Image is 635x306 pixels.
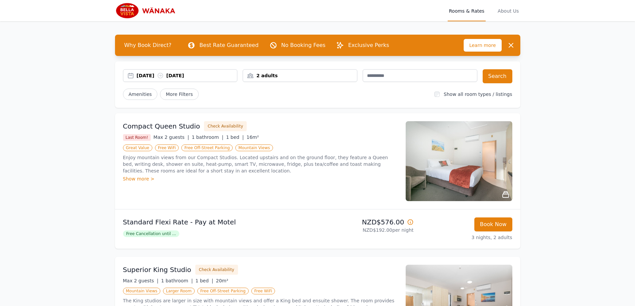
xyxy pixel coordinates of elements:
span: Free WiFi [155,145,179,151]
div: 2 adults [243,72,357,79]
p: NZD$192.00 per night [320,227,414,233]
span: Great Value [123,145,152,151]
span: Max 2 guests | [123,278,159,283]
span: 16m² [247,135,259,140]
span: More Filters [160,89,198,100]
span: Free WiFi [251,288,275,294]
h3: Compact Queen Studio [123,122,200,131]
p: 3 nights, 2 adults [419,234,512,241]
span: Free Off-Street Parking [197,288,249,294]
div: Show more > [123,175,398,182]
span: 1 bed | [226,135,244,140]
span: 20m² [216,278,228,283]
h3: Superior King Studio [123,265,191,274]
span: 1 bed | [195,278,213,283]
p: No Booking Fees [281,41,326,49]
button: Check Availability [195,265,238,275]
span: Mountain Views [235,145,273,151]
span: Free Off-Street Parking [181,145,233,151]
p: Best Rate Guaranteed [199,41,258,49]
img: Bella Vista Wanaka [115,3,179,19]
p: Standard Flexi Rate - Pay at Motel [123,217,315,227]
button: Amenities [123,89,158,100]
p: Exclusive Perks [348,41,389,49]
p: Enjoy mountain views from our Compact Studios. Located upstairs and on the ground floor, they fea... [123,154,398,174]
span: Learn more [464,39,502,52]
div: [DATE] [DATE] [137,72,237,79]
span: Larger Room [163,288,195,294]
span: Mountain Views [123,288,160,294]
span: Max 2 guests | [153,135,189,140]
button: Check Availability [204,121,247,131]
p: NZD$576.00 [320,217,414,227]
label: Show all room types / listings [444,92,512,97]
span: Last Room! [123,134,151,141]
span: Why Book Direct? [119,39,177,52]
span: 1 bathroom | [161,278,193,283]
button: Book Now [474,217,512,231]
button: Search [483,69,512,83]
span: 1 bathroom | [192,135,223,140]
span: Free Cancellation until ... [123,230,179,237]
